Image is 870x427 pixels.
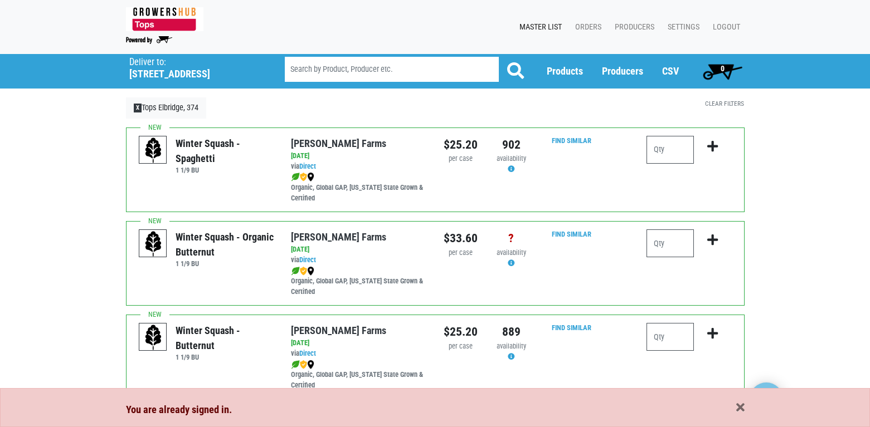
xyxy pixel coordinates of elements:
[721,64,725,73] span: 0
[647,323,694,351] input: Qty
[497,342,526,350] span: availability
[291,173,300,181] img: leaf-e5c59151409436ccce96b2ca1b28e03c.png
[494,229,528,247] div: ?
[126,402,745,418] div: You are already signed in.
[176,136,274,166] div: Winter Squash - Spaghetti
[602,65,643,77] a: Producers
[444,248,478,258] div: per case
[647,136,694,164] input: Qty
[300,267,307,276] img: safety-e55c860ca8c00a9c171001a62a92dabd.png
[566,17,606,38] a: Orders
[291,267,300,276] img: leaf-e5c59151409436ccce96b2ca1b28e03c.png
[698,60,747,82] a: 0
[444,341,478,352] div: per case
[547,65,583,77] a: Products
[606,17,659,38] a: Producers
[705,100,744,107] a: Clear Filters
[291,338,426,349] div: [DATE]
[129,68,256,80] h5: [STREET_ADDRESS]
[291,138,386,149] a: [PERSON_NAME] Farms
[126,7,203,31] img: 279edf242af8f9d49a69d9d2afa010fb.png
[662,65,679,77] a: CSV
[299,349,316,357] a: Direct
[552,230,591,238] a: Find Similar
[139,136,167,164] img: placeholder-variety-43d6402dacf2d531de610a020419775a.svg
[307,360,314,369] img: map_marker-0e94453035b3232a4d21701695807de9.png
[444,229,478,247] div: $33.60
[494,136,528,154] div: 902
[176,323,274,353] div: Winter Squash - Butternut
[300,173,307,181] img: safety-e55c860ca8c00a9c171001a62a92dabd.png
[497,154,526,163] span: availability
[176,229,274,259] div: Winter Squash - Organic Butternut
[139,230,167,258] img: placeholder-variety-43d6402dacf2d531de610a020419775a.svg
[291,172,426,204] div: Organic, Global GAP, [US_STATE] State Grown & Certified
[299,162,316,170] a: Direct
[291,151,426,161] div: [DATE]
[291,360,300,369] img: leaf-e5c59151409436ccce96b2ca1b28e03c.png
[444,323,478,341] div: $25.20
[511,17,566,38] a: Master List
[126,97,207,119] a: XTops Elbridge, 374
[291,266,426,297] div: Organic, Global GAP, [US_STATE] State Grown & Certified
[285,57,499,82] input: Search by Product, Producer etc.
[552,323,591,332] a: Find Similar
[494,323,528,341] div: 889
[129,54,265,80] span: Tops Elbridge, 374 (227 E Main St, Elbridge, NY 13060, USA)
[291,231,386,243] a: [PERSON_NAME] Farms
[139,323,167,351] img: placeholder-variety-43d6402dacf2d531de610a020419775a.svg
[300,360,307,369] img: safety-e55c860ca8c00a9c171001a62a92dabd.png
[176,259,274,268] h6: 1 1/9 BU
[444,136,478,154] div: $25.20
[129,57,256,68] p: Deliver to:
[291,244,426,255] div: [DATE]
[299,256,316,264] a: Direct
[134,104,142,112] span: X
[659,17,704,38] a: Settings
[291,349,426,359] div: via
[126,36,172,44] img: Powered by Big Wheelbarrow
[291,359,426,391] div: Organic, Global GAP, [US_STATE] State Grown & Certified
[176,353,274,361] h6: 1 1/9 BU
[552,136,591,145] a: Find Similar
[176,166,274,174] h6: 1 1/9 BU
[291,255,426,266] div: via
[497,248,526,257] span: availability
[291,161,426,172] div: via
[307,173,314,181] img: map_marker-0e94453035b3232a4d21701695807de9.png
[307,267,314,276] img: map_marker-0e94453035b3232a4d21701695807de9.png
[647,229,694,257] input: Qty
[704,17,745,38] a: Logout
[444,154,478,164] div: per case
[291,325,386,336] a: [PERSON_NAME] Farms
